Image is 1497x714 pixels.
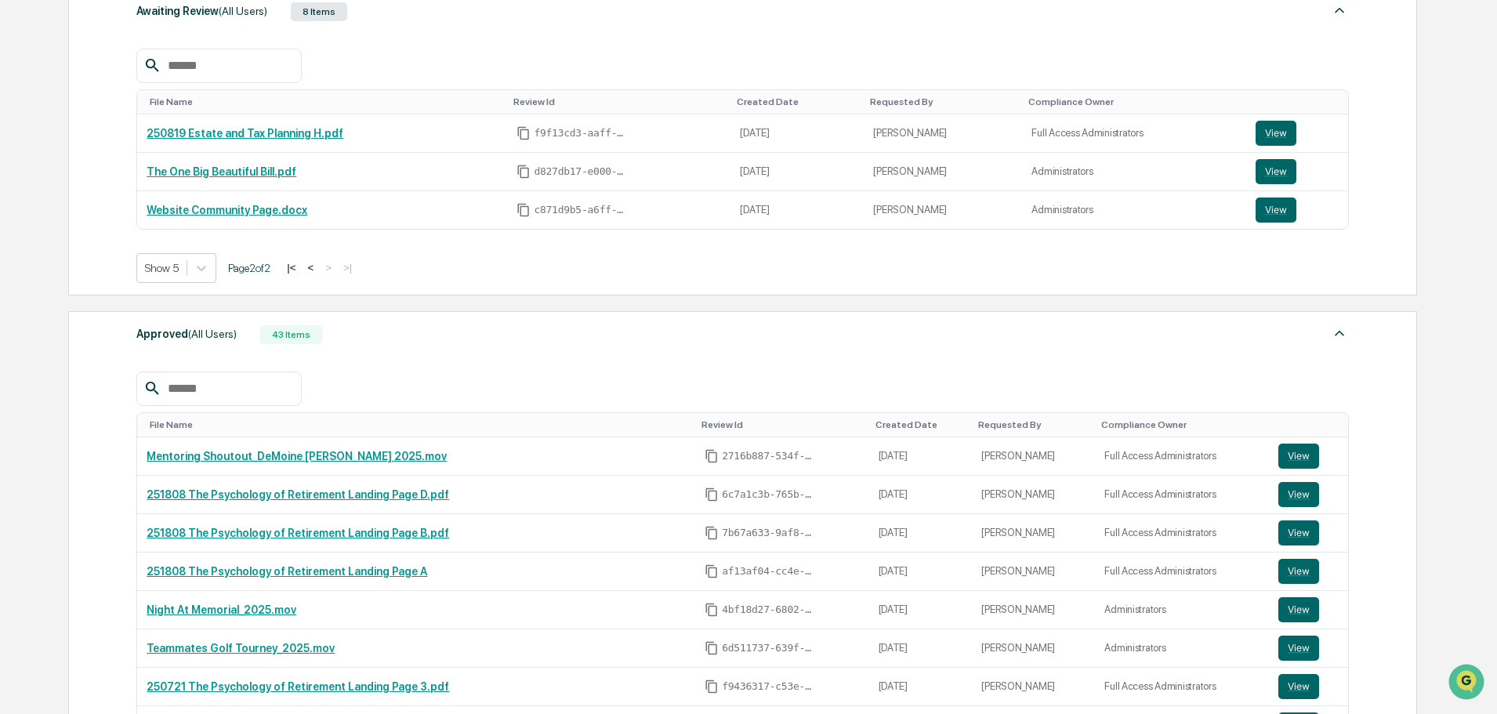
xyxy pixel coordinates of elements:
span: Attestations [129,198,194,213]
span: (All Users) [188,328,237,340]
span: f9436317-c53e-4f14-9c99-81b0bb2497f4 [722,680,816,693]
div: Start new chat [53,120,257,136]
div: Toggle SortBy [737,96,857,107]
img: caret [1330,1,1349,20]
button: View [1278,559,1319,584]
button: < [303,261,318,274]
button: View [1278,482,1319,507]
a: 🗄️Attestations [107,191,201,219]
div: Toggle SortBy [1028,96,1239,107]
span: Copy Id [517,126,531,140]
img: 1746055101610-c473b297-6a78-478c-a979-82029cc54cd1 [16,120,44,148]
span: f9f13cd3-aaff-4ca8-8ef5-16e9ad270420 [534,127,628,140]
button: View [1256,198,1296,223]
span: 7b67a633-9af8-4d28-8c02-f36f697d2b4c [722,527,816,539]
td: [PERSON_NAME] [972,629,1095,668]
div: 🔎 [16,229,28,241]
button: |< [282,261,300,274]
td: [PERSON_NAME] [972,668,1095,706]
button: >| [339,261,357,274]
div: Toggle SortBy [513,96,724,107]
a: 251808 The Psychology of Retirement Landing Page A [147,565,427,578]
div: 🖐️ [16,199,28,212]
td: [PERSON_NAME] [864,153,1022,191]
td: [DATE] [869,514,973,553]
a: Night At Memorial_2025.mov [147,603,296,616]
td: Full Access Administrators [1095,476,1269,514]
div: Toggle SortBy [150,96,501,107]
span: Data Lookup [31,227,99,243]
td: Administrators [1095,629,1269,668]
a: View [1278,597,1339,622]
span: Copy Id [705,449,719,463]
div: 43 Items [260,325,322,344]
a: View [1278,674,1339,699]
a: View [1278,482,1339,507]
a: View [1256,121,1339,146]
td: [PERSON_NAME] [972,476,1095,514]
p: How can we help? [16,33,285,58]
span: Preclearance [31,198,101,213]
a: View [1278,520,1339,545]
a: 251808 The Psychology of Retirement Landing Page D.pdf [147,488,449,501]
div: Toggle SortBy [875,419,966,430]
a: View [1256,159,1339,184]
div: Toggle SortBy [701,419,862,430]
a: 🖐️Preclearance [9,191,107,219]
td: [PERSON_NAME] [972,553,1095,591]
a: View [1256,198,1339,223]
td: [DATE] [730,114,864,153]
span: Copy Id [517,165,531,179]
div: Toggle SortBy [1101,419,1263,430]
span: c871d9b5-a6ff-406a-b241-62c73927c438 [534,204,628,216]
td: Full Access Administrators [1095,514,1269,553]
a: The One Big Beautiful Bill.pdf [147,165,296,178]
span: Copy Id [705,680,719,694]
span: 6c7a1c3b-765b-45fb-9757-e6d32aa1fbbc [722,488,816,501]
td: [DATE] [869,476,973,514]
button: View [1278,444,1319,469]
td: Administrators [1022,191,1245,229]
span: Copy Id [705,487,719,502]
span: (All Users) [219,5,267,17]
button: View [1278,636,1319,661]
td: Administrators [1095,591,1269,629]
button: View [1256,159,1296,184]
img: caret [1330,324,1349,343]
td: Full Access Administrators [1095,553,1269,591]
span: d827db17-e000-4b24-b325-ebe0cf81ff85 [534,165,628,178]
div: Awaiting Review [136,1,267,21]
div: Toggle SortBy [1259,96,1343,107]
td: Full Access Administrators [1095,668,1269,706]
span: 4bf18d27-6802-45ee-ab1e-ef55e95bc3d0 [722,603,816,616]
span: af13af04-cc4e-4062-be21-95d57b11c8f2 [722,565,816,578]
button: Start new chat [266,125,285,143]
a: View [1278,636,1339,661]
a: View [1278,559,1339,584]
a: Powered byPylon [111,265,190,277]
span: Copy Id [705,526,719,540]
div: 🗄️ [114,199,126,212]
td: [PERSON_NAME] [864,114,1022,153]
td: [DATE] [869,553,973,591]
div: 8 Items [291,2,347,21]
td: [PERSON_NAME] [972,591,1095,629]
a: Website Community Page.docx [147,204,307,216]
a: 250819 Estate and Tax Planning H.pdf [147,127,343,140]
td: [PERSON_NAME] [864,191,1022,229]
td: [PERSON_NAME] [972,437,1095,476]
div: Toggle SortBy [978,419,1089,430]
span: 6d511737-639f-4168-bd04-9058437998b0 [722,642,816,654]
td: [DATE] [869,668,973,706]
div: Toggle SortBy [870,96,1016,107]
button: View [1278,597,1319,622]
button: View [1278,674,1319,699]
a: 250721 The Psychology of Retirement Landing Page 3.pdf [147,680,449,693]
td: [DATE] [869,591,973,629]
div: We're available if you need us! [53,136,198,148]
td: Administrators [1022,153,1245,191]
td: Full Access Administrators [1095,437,1269,476]
div: Approved [136,324,237,344]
